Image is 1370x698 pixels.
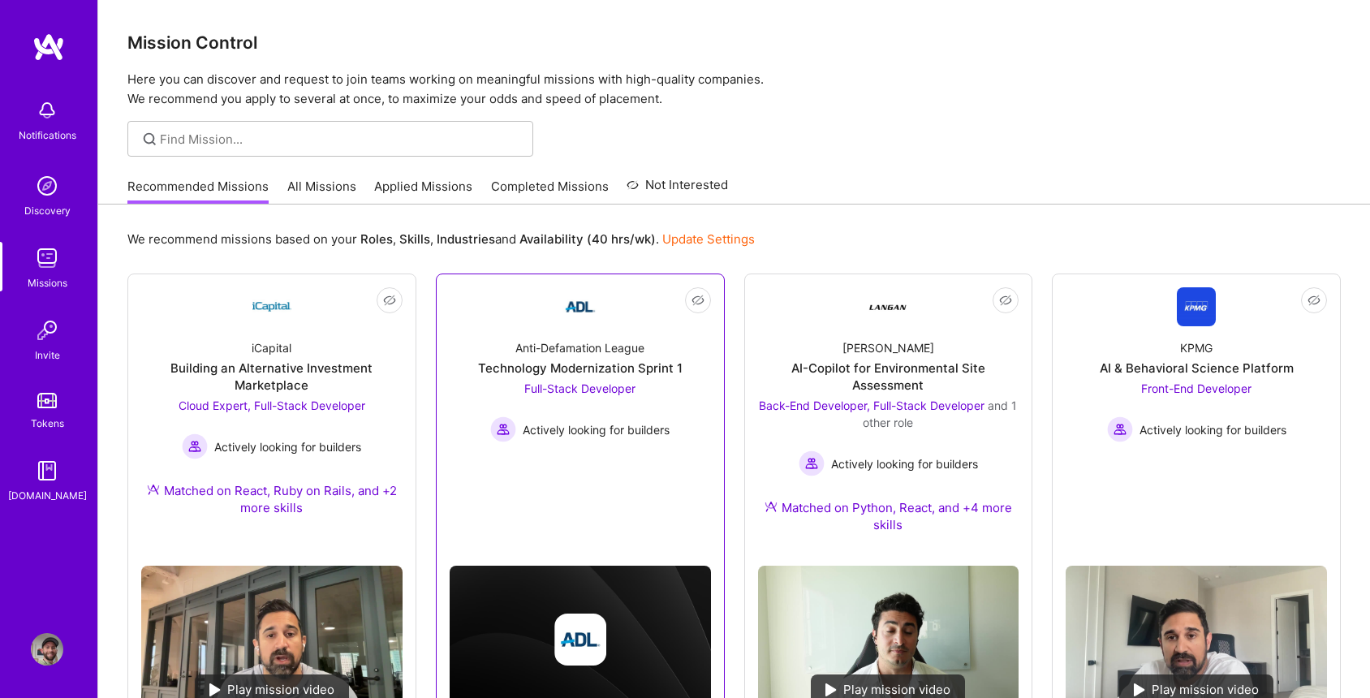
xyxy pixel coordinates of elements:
[999,294,1012,307] i: icon EyeClosed
[399,231,430,247] b: Skills
[147,483,160,496] img: Ateam Purple Icon
[31,170,63,202] img: discovery
[252,339,291,356] div: iCapital
[1100,360,1294,377] div: AI & Behavioral Science Platform
[31,242,63,274] img: teamwork
[450,287,711,493] a: Company LogoAnti-Defamation LeagueTechnology Modernization Sprint 1Full-Stack Developer Actively ...
[662,231,755,247] a: Update Settings
[127,178,269,205] a: Recommended Missions
[491,178,609,205] a: Completed Missions
[31,314,63,347] img: Invite
[1107,416,1133,442] img: Actively looking for builders
[31,94,63,127] img: bell
[478,360,683,377] div: Technology Modernization Sprint 1
[825,683,837,696] img: play
[32,32,65,62] img: logo
[1140,421,1286,438] span: Actively looking for builders
[799,450,825,476] img: Actively looking for builders
[1134,683,1145,696] img: play
[209,683,221,696] img: play
[842,339,934,356] div: [PERSON_NAME]
[140,130,159,149] i: icon SearchGrey
[524,381,635,395] span: Full-Stack Developer
[758,360,1019,394] div: AI-Copilot for Environmental Site Assessment
[141,287,403,553] a: Company LogoiCapitalBuilding an Alternative Investment MarketplaceCloud Expert, Full-Stack Develo...
[561,287,600,326] img: Company Logo
[24,202,71,219] div: Discovery
[287,178,356,205] a: All Missions
[627,175,728,205] a: Not Interested
[554,614,606,666] img: Company logo
[141,360,403,394] div: Building an Alternative Investment Marketplace
[691,294,704,307] i: icon EyeClosed
[374,178,472,205] a: Applied Missions
[515,339,644,356] div: Anti-Defamation League
[868,287,907,326] img: Company Logo
[127,231,755,248] p: We recommend missions based on your , , and .
[8,487,87,504] div: [DOMAIN_NAME]
[758,499,1019,533] div: Matched on Python, React, and +4 more skills
[160,131,521,148] input: Find Mission...
[252,287,291,326] img: Company Logo
[37,393,57,408] img: tokens
[127,70,1341,109] p: Here you can discover and request to join teams working on meaningful missions with high-quality ...
[437,231,495,247] b: Industries
[831,455,978,472] span: Actively looking for builders
[27,633,67,666] a: User Avatar
[1308,294,1320,307] i: icon EyeClosed
[182,433,208,459] img: Actively looking for builders
[523,421,670,438] span: Actively looking for builders
[519,231,656,247] b: Availability (40 hrs/wk)
[360,231,393,247] b: Roles
[1066,287,1327,553] a: Company LogoKPMGAI & Behavioral Science PlatformFront-End Developer Actively looking for builders...
[765,500,778,513] img: Ateam Purple Icon
[1141,381,1252,395] span: Front-End Developer
[31,455,63,487] img: guide book
[31,415,64,432] div: Tokens
[141,482,403,516] div: Matched on React, Ruby on Rails, and +2 more skills
[31,633,63,666] img: User Avatar
[179,399,365,412] span: Cloud Expert, Full-Stack Developer
[19,127,76,144] div: Notifications
[759,399,984,412] span: Back-End Developer, Full-Stack Developer
[758,287,1019,553] a: Company Logo[PERSON_NAME]AI-Copilot for Environmental Site AssessmentBack-End Developer, Full-Sta...
[383,294,396,307] i: icon EyeClosed
[127,32,1341,53] h3: Mission Control
[1180,339,1213,356] div: KPMG
[1177,287,1216,326] img: Company Logo
[490,416,516,442] img: Actively looking for builders
[35,347,60,364] div: Invite
[214,438,361,455] span: Actively looking for builders
[28,274,67,291] div: Missions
